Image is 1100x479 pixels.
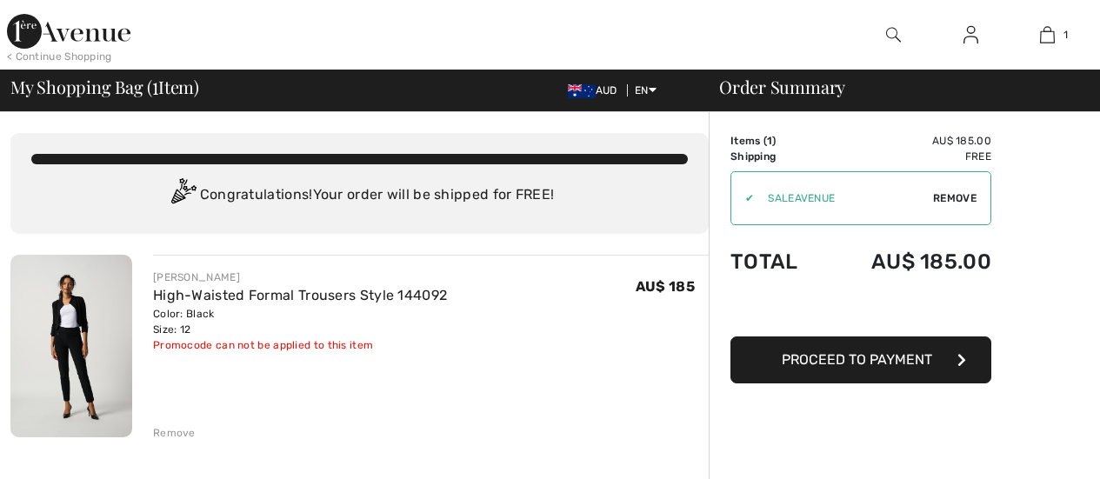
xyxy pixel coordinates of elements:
td: Shipping [730,149,824,164]
div: < Continue Shopping [7,49,112,64]
a: Sign In [950,24,992,46]
span: 1 [767,135,772,147]
a: 1 [1010,24,1085,45]
input: Promo code [754,172,933,224]
td: Items ( ) [730,133,824,149]
span: My Shopping Bag ( Item) [10,78,199,96]
iframe: PayPal [730,291,991,330]
img: Australian Dollar [568,84,596,98]
td: Total [730,232,824,291]
span: Proceed to Payment [782,351,932,368]
span: 1 [152,74,158,96]
img: My Info [963,24,978,45]
td: Free [824,149,991,164]
img: Congratulation2.svg [165,178,200,213]
div: [PERSON_NAME] [153,269,447,285]
div: Order Summary [698,78,1090,96]
img: 1ère Avenue [7,14,130,49]
img: My Bag [1040,24,1055,45]
div: Color: Black Size: 12 [153,306,447,337]
img: High-Waisted Formal Trousers Style 144092 [10,255,132,437]
span: 1 [1063,27,1068,43]
img: search the website [886,24,901,45]
span: AU$ 185 [636,278,695,295]
a: High-Waisted Formal Trousers Style 144092 [153,287,447,303]
span: AUD [568,84,624,96]
div: Congratulations! Your order will be shipped for FREE! [31,178,688,213]
button: Proceed to Payment [730,336,991,383]
td: AU$ 185.00 [824,133,991,149]
span: EN [635,84,657,96]
div: Remove [153,425,196,441]
td: AU$ 185.00 [824,232,991,291]
div: ✔ [731,190,754,206]
div: Promocode can not be applied to this item [153,337,447,353]
span: Remove [933,190,977,206]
